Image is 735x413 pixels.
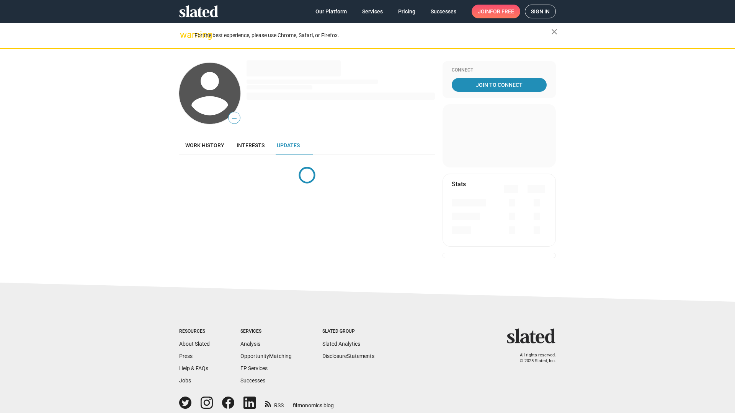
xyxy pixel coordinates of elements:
a: About Slated [179,341,210,347]
a: RSS [265,397,284,409]
a: Work history [179,136,230,154]
a: Help & FAQs [179,365,208,371]
a: filmonomics blog [293,396,334,409]
a: Joinfor free [472,5,520,18]
div: Resources [179,328,210,335]
a: DisclosureStatements [322,353,374,359]
div: Services [240,328,292,335]
a: Our Platform [309,5,353,18]
span: Join [478,5,514,18]
a: Successes [240,377,265,384]
span: Updates [277,142,300,148]
a: Jobs [179,377,191,384]
a: EP Services [240,365,268,371]
div: Connect [452,67,547,73]
mat-card-title: Stats [452,180,466,188]
span: — [229,113,240,123]
span: Join To Connect [453,78,545,92]
span: Sign in [531,5,550,18]
span: film [293,402,302,408]
span: Pricing [398,5,415,18]
mat-icon: close [550,27,559,36]
span: Successes [431,5,456,18]
a: Press [179,353,193,359]
a: Interests [230,136,271,154]
div: Slated Group [322,328,374,335]
mat-icon: warning [180,30,189,39]
a: Analysis [240,341,260,347]
a: Services [356,5,389,18]
a: Successes [425,5,462,18]
a: Pricing [392,5,421,18]
a: Sign in [525,5,556,18]
span: Interests [237,142,265,148]
span: Services [362,5,383,18]
span: for free [490,5,514,18]
span: Our Platform [315,5,347,18]
a: OpportunityMatching [240,353,292,359]
a: Updates [271,136,306,154]
a: Join To Connect [452,78,547,92]
a: Slated Analytics [322,341,360,347]
p: All rights reserved. © 2025 Slated, Inc. [512,353,556,364]
div: For the best experience, please use Chrome, Safari, or Firefox. [194,30,551,41]
span: Work history [185,142,224,148]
